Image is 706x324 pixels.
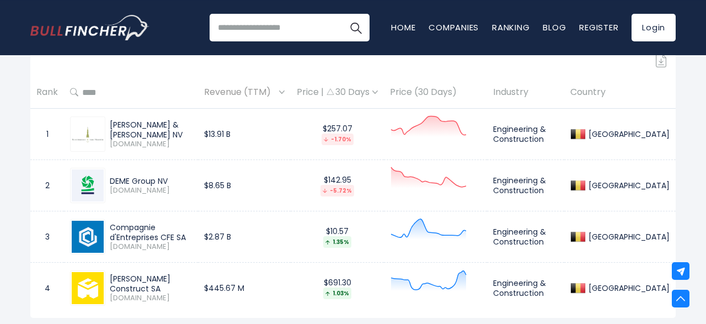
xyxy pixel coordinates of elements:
[30,263,64,314] td: 4
[586,283,670,293] div: [GEOGRAPHIC_DATA]
[72,221,104,253] img: CFEB.BR.png
[110,120,192,140] div: [PERSON_NAME] & [PERSON_NAME] NV
[110,222,192,242] div: Compagnie d'Entreprises CFE SA
[297,175,378,196] div: $142.95
[110,274,192,294] div: [PERSON_NAME] Construct SA
[72,169,104,201] img: DEME.BR.png
[487,76,564,109] th: Industry
[30,160,64,211] td: 2
[72,126,104,142] img: ACKB.BR.png
[30,109,64,160] td: 1
[110,186,192,195] span: [DOMAIN_NAME]
[30,15,149,40] a: Go to homepage
[110,176,192,186] div: DEME Group NV
[586,180,670,190] div: [GEOGRAPHIC_DATA]
[323,236,351,248] div: 1.35%
[320,185,354,196] div: -5.72%
[297,226,378,248] div: $10.57
[492,22,529,33] a: Ranking
[297,124,378,145] div: $257.07
[30,211,64,263] td: 3
[487,211,564,263] td: Engineering & Construction
[342,14,370,41] button: Search
[110,294,192,303] span: [DOMAIN_NAME]
[323,288,351,299] div: 1.03%
[110,242,192,252] span: [DOMAIN_NAME]
[297,87,378,98] div: Price | 30 Days
[198,263,291,314] td: $445.67 M
[543,22,566,33] a: Blog
[198,211,291,263] td: $2.87 B
[198,109,291,160] td: $13.91 B
[487,160,564,211] td: Engineering & Construction
[322,134,354,145] div: -1.70%
[198,160,291,211] td: $8.65 B
[384,76,487,109] th: Price (30 Days)
[110,140,192,149] span: [DOMAIN_NAME]
[429,22,479,33] a: Companies
[297,278,378,299] div: $691.30
[204,84,276,101] span: Revenue (TTM)
[586,129,670,139] div: [GEOGRAPHIC_DATA]
[579,22,618,33] a: Register
[564,76,676,109] th: Country
[72,272,104,304] img: MOUR.BR.png
[586,232,670,242] div: [GEOGRAPHIC_DATA]
[30,76,64,109] th: Rank
[632,14,676,41] a: Login
[30,15,149,40] img: Bullfincher logo
[391,22,415,33] a: Home
[487,109,564,160] td: Engineering & Construction
[487,263,564,314] td: Engineering & Construction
